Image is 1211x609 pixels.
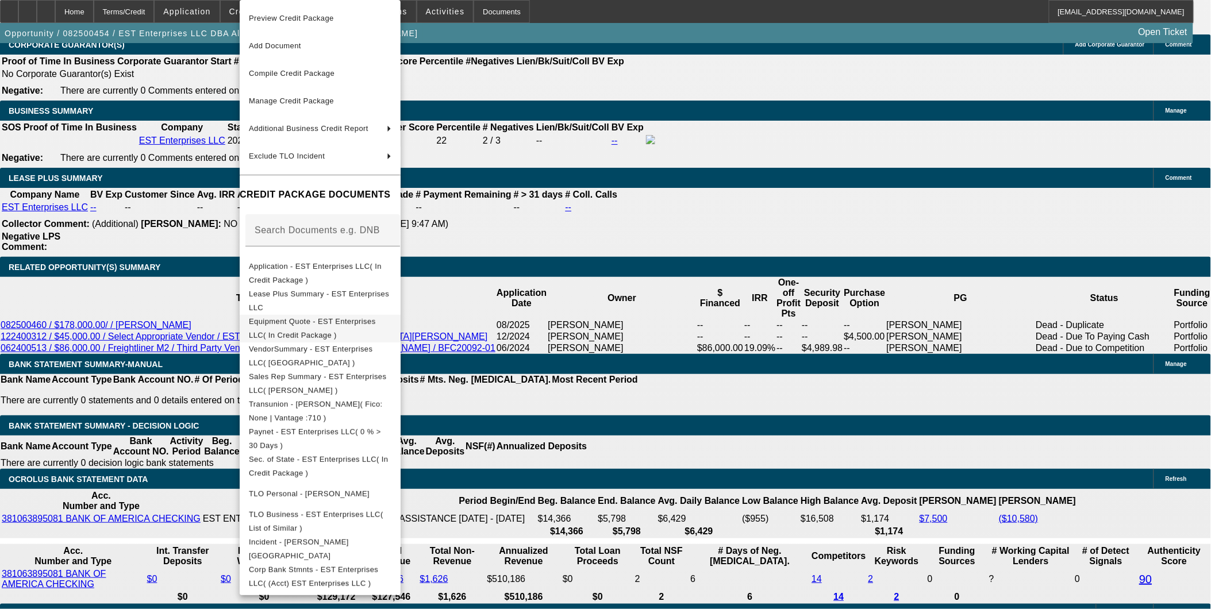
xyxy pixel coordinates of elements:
button: Equipment Quote - EST Enterprises LLC( In Credit Package ) [240,315,401,342]
span: Incident - [PERSON_NAME][GEOGRAPHIC_DATA] [249,538,349,560]
span: Preview Credit Package [249,14,334,22]
span: Additional Business Credit Report [249,124,368,133]
span: Corp Bank Stmnts - EST Enterprises LLC( (Acct) EST Enterprises LLC ) [249,565,378,588]
span: Application - EST Enterprises LLC( In Credit Package ) [249,262,382,284]
button: Paynet - EST Enterprises LLC( 0 % > 30 Days ) [240,425,401,453]
mat-label: Search Documents e.g. DNB [255,225,380,235]
span: Sales Rep Summary - EST Enterprises LLC( [PERSON_NAME] ) [249,372,386,395]
h4: CREDIT PACKAGE DOCUMENTS [240,188,401,202]
span: TLO Business - EST Enterprises LLC( List of Similar ) [249,510,383,533]
button: Incident - Whilby, Elijah [240,535,401,563]
button: Transunion - Whilby, Elijah( Fico: None | Vantage :710 ) [240,398,401,425]
span: Exclude TLO Incident [249,152,325,160]
span: Paynet - EST Enterprises LLC( 0 % > 30 Days ) [249,427,381,450]
button: Lease Plus Summary - EST Enterprises LLC [240,287,401,315]
button: Sec. of State - EST Enterprises LLC( In Credit Package ) [240,453,401,480]
button: Application - EST Enterprises LLC( In Credit Package ) [240,260,401,287]
span: Transunion - [PERSON_NAME]( Fico: None | Vantage :710 ) [249,400,383,422]
button: VendorSummary - EST Enterprises LLC( New England Truck Center ) [240,342,401,370]
span: VendorSummary - EST Enterprises LLC( [GEOGRAPHIC_DATA] ) [249,345,372,367]
button: Corp Bank Stmnts - EST Enterprises LLC( (Acct) EST Enterprises LLC ) [240,563,401,591]
span: Manage Credit Package [249,97,334,105]
button: TLO Business - EST Enterprises LLC( List of Similar ) [240,508,401,535]
span: Sec. of State - EST Enterprises LLC( In Credit Package ) [249,455,388,477]
span: Compile Credit Package [249,69,335,78]
button: TLO Personal - Whilby, Elijah [240,480,401,508]
span: TLO Personal - [PERSON_NAME] [249,489,370,498]
button: Sales Rep Summary - EST Enterprises LLC( Leach, Ethan ) [240,370,401,398]
span: Add Document [249,41,301,50]
span: Equipment Quote - EST Enterprises LLC( In Credit Package ) [249,317,376,340]
span: Lease Plus Summary - EST Enterprises LLC [249,290,389,312]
